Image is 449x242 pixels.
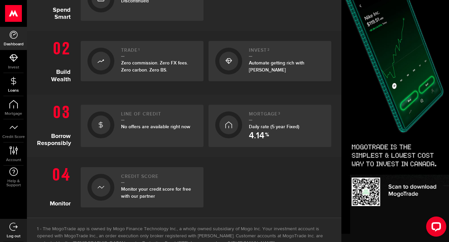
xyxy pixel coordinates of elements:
[249,60,304,73] span: Automate getting rich with [PERSON_NAME]
[81,167,203,207] a: Credit ScoreMonitor your credit score for free with our partner
[121,124,190,130] span: No offers are available right now
[121,48,197,57] h2: Trade
[37,164,76,207] h1: Monitor
[249,132,264,140] span: 4.14
[121,111,197,120] h2: Line of credit
[121,174,197,183] h2: Credit Score
[37,38,76,85] h1: Build Wealth
[121,186,191,199] span: Monitor your credit score for free with our partner
[249,124,299,130] span: Daily rate (5 year Fixed)
[138,48,140,52] sup: 1
[421,214,449,242] iframe: LiveChat chat widget
[249,48,325,57] h2: Invest
[81,105,203,147] a: Line of creditNo offers are available right now
[267,48,270,52] sup: 2
[249,111,325,120] h2: Mortgage
[278,111,280,115] sup: 3
[209,105,331,147] a: Mortgage3Daily rate (5 year Fixed) 4.14 %
[81,41,203,81] a: Trade1Zero commission. Zero FX fees. Zero carbon. Zero BS.
[209,41,331,81] a: Invest2Automate getting rich with [PERSON_NAME]
[121,60,188,73] span: Zero commission. Zero FX fees. Zero carbon. Zero BS.
[37,101,76,147] h1: Borrow Responsibly
[265,132,269,140] span: %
